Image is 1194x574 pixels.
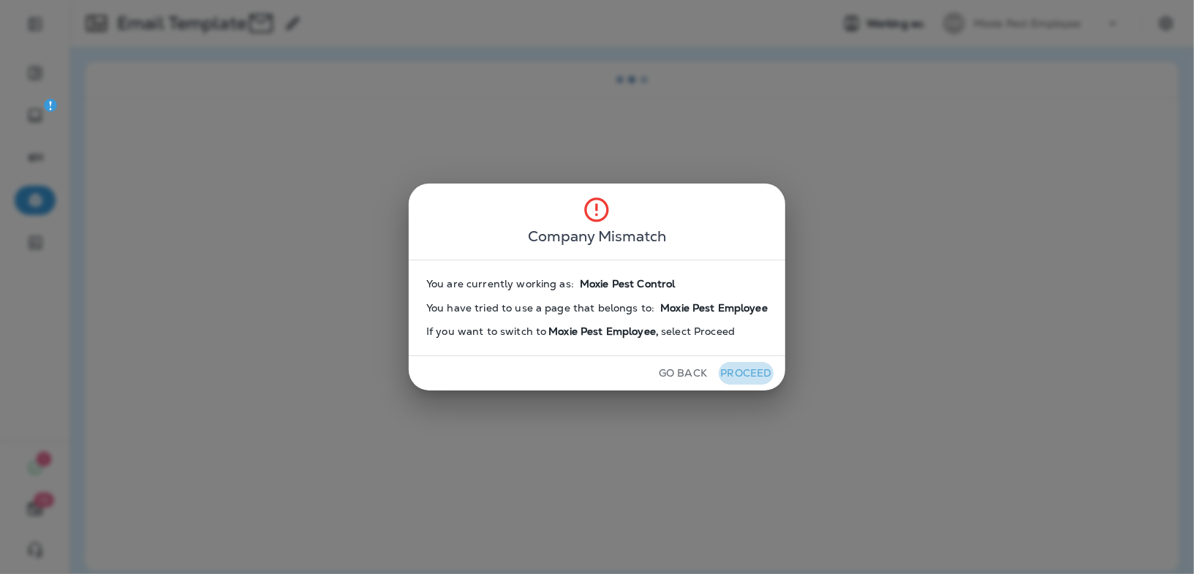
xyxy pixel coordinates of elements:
span: select Proceed [661,325,735,338]
span: Company Mismatch [528,224,666,248]
span: If you want to switch to [426,325,546,338]
span: Moxie Pest Control [580,278,676,290]
button: Proceed [719,362,774,385]
span: Moxie Pest Employee , [546,325,661,338]
span: You have tried to use a page that belongs to: [426,302,654,314]
button: Go Back [653,362,713,385]
span: You are currently working as: [426,278,574,290]
span: Moxie Pest Employee [660,302,768,314]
